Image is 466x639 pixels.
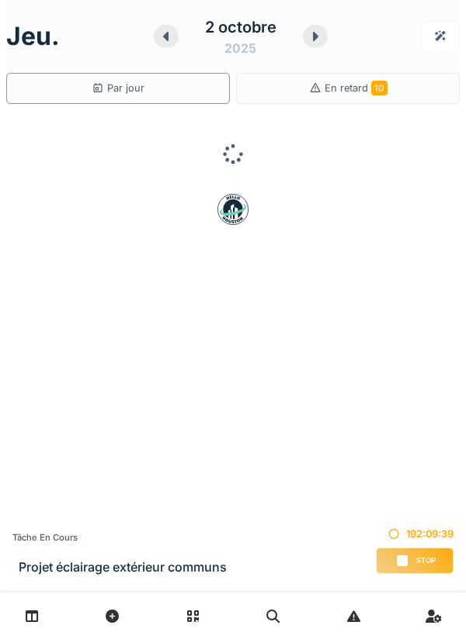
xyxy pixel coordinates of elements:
span: En retard [325,82,388,94]
div: 2025 [224,39,256,57]
div: 192:09:39 [376,527,454,541]
div: 2 octobre [205,16,276,39]
span: Stop [416,555,436,566]
h3: Projet éclairage extérieur communs [19,560,227,575]
span: 10 [371,81,388,95]
div: Par jour [92,81,144,95]
div: Tâche en cours [12,531,227,544]
h1: jeu. [6,22,60,51]
img: badge-BVDL4wpA.svg [217,194,249,225]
